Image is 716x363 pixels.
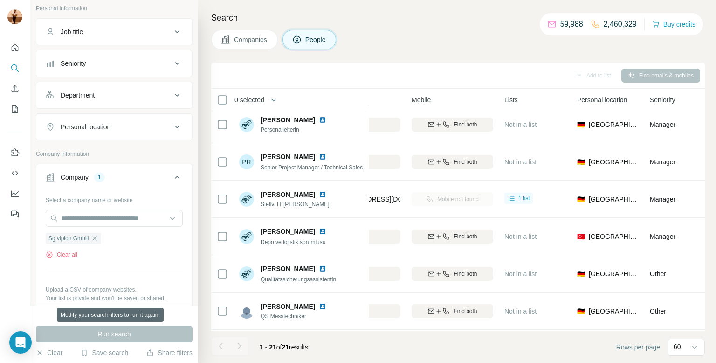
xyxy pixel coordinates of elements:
span: Find both [454,307,477,315]
span: Manager [650,158,675,166]
span: 0 selected [234,95,264,105]
span: 1 list [518,194,530,202]
button: Find both [412,230,493,244]
span: Personal location [577,95,627,105]
img: Avatar [239,117,254,132]
span: Not in a list [504,158,537,166]
span: Manager [650,121,675,128]
button: Seniority [36,52,192,75]
span: People [305,35,327,44]
span: Other [650,307,666,315]
span: 🇩🇪 [577,307,585,316]
span: Lists [504,95,518,105]
p: Company information [36,150,193,158]
img: LinkedIn logo [319,153,326,161]
button: Use Surfe on LinkedIn [7,144,22,161]
button: Search [7,60,22,77]
p: 59,988 [560,19,583,30]
span: Not in a list [504,307,537,315]
button: Quick start [7,39,22,56]
p: 60 [674,342,681,351]
div: Job title [61,27,83,36]
span: Find both [454,232,477,241]
button: Clear all [46,251,77,259]
span: [GEOGRAPHIC_DATA] [589,307,639,316]
span: [GEOGRAPHIC_DATA] [589,232,639,241]
img: Avatar [239,304,254,319]
span: Stellv. IT [PERSON_NAME] [261,200,337,209]
div: PR [239,154,254,169]
span: 🇩🇪 [577,120,585,129]
button: Department [36,84,192,106]
button: Enrich CSV [7,80,22,97]
span: 🇩🇪 [577,269,585,279]
span: Not in a list [504,121,537,128]
img: LinkedIn logo [319,116,326,124]
button: Dashboard [7,185,22,202]
img: Avatar [239,192,254,207]
span: [GEOGRAPHIC_DATA] [589,120,639,129]
span: results [260,343,308,351]
button: Company1 [36,166,192,192]
span: [GEOGRAPHIC_DATA] [589,195,639,204]
span: 🇩🇪 [577,195,585,204]
span: [PERSON_NAME] [261,190,315,199]
div: Company [61,173,89,182]
span: [PERSON_NAME] [261,302,315,311]
span: QS Messtechniker [261,312,337,321]
span: Manager [650,233,675,240]
p: Upload a CSV of company websites. [46,286,183,294]
img: Avatar [7,9,22,24]
div: Select a company name or website [46,192,183,204]
span: Rows per page [616,342,660,352]
button: My lists [7,101,22,118]
span: [GEOGRAPHIC_DATA] [589,157,639,167]
span: Seniority [650,95,675,105]
img: LinkedIn logo [319,228,326,235]
button: Save search [81,348,128,357]
p: Your list is private and won't be saved or shared. [46,294,183,302]
span: [GEOGRAPHIC_DATA] [589,269,639,279]
img: Avatar [239,229,254,244]
div: 9818 search results remaining [77,312,152,320]
button: Clear [36,348,62,357]
span: Find both [454,270,477,278]
button: Find both [412,155,493,169]
span: 1 - 21 [260,343,276,351]
button: Job title [36,21,192,43]
p: 2,460,329 [604,19,637,30]
span: Mobile [412,95,431,105]
button: Find both [412,267,493,281]
span: [PERSON_NAME] [261,115,315,125]
p: Personal information [36,4,193,13]
span: Senior Project Manager / Technical Sales [261,164,363,171]
button: Find both [412,304,493,318]
div: Department [61,91,95,100]
button: Buy credits [652,18,695,31]
span: Manager [650,195,675,203]
span: Not in a list [504,270,537,278]
div: Seniority [61,59,86,68]
button: Find both [412,118,493,132]
div: Personal location [61,122,110,132]
img: LinkedIn logo [319,191,326,198]
span: Sg vipion GmbH [48,234,89,243]
span: Find both [454,120,477,129]
h4: Search [211,11,705,24]
div: Open Intercom Messenger [9,331,32,354]
img: LinkedIn logo [319,303,326,310]
span: of [276,343,282,351]
span: Companies [234,35,268,44]
span: [PERSON_NAME] [261,227,315,236]
button: Share filters [146,348,193,357]
span: Find both [454,158,477,166]
span: Depo ve lojistik sorumlusu [261,239,325,245]
img: Avatar [239,266,254,281]
span: 🇩🇪 [577,157,585,167]
span: 🇹🇷 [577,232,585,241]
span: [PERSON_NAME] [261,264,315,273]
span: Not in a list [504,233,537,240]
img: LinkedIn logo [319,265,326,272]
button: Personal location [36,116,192,138]
span: [PERSON_NAME] [261,152,315,161]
